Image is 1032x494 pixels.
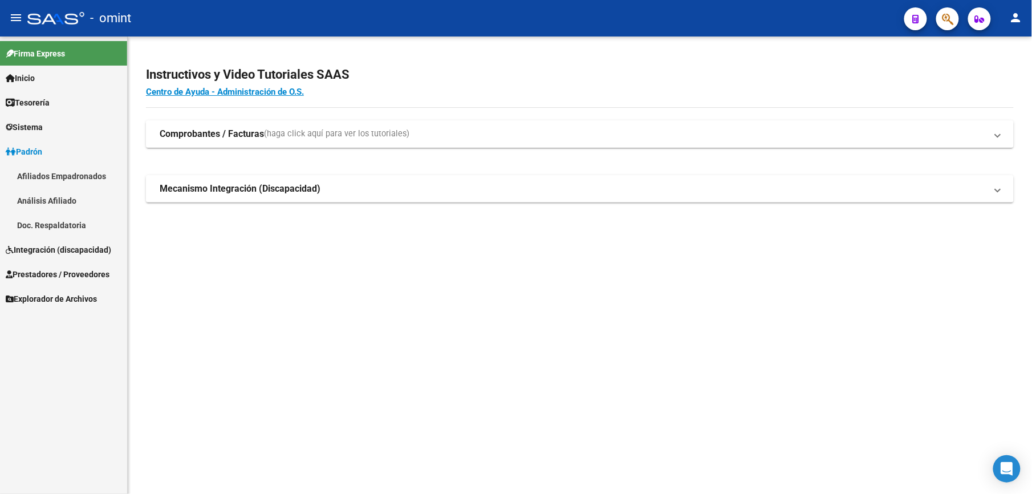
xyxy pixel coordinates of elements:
[6,145,42,158] span: Padrón
[6,244,111,256] span: Integración (discapacidad)
[264,128,409,140] span: (haga click aquí para ver los tutoriales)
[1009,11,1023,25] mat-icon: person
[146,64,1014,86] h2: Instructivos y Video Tutoriales SAAS
[146,120,1014,148] mat-expansion-panel-header: Comprobantes / Facturas(haga click aquí para ver los tutoriales)
[90,6,131,31] span: - omint
[160,128,264,140] strong: Comprobantes / Facturas
[6,72,35,84] span: Inicio
[6,268,109,281] span: Prestadores / Proveedores
[6,293,97,305] span: Explorador de Archivos
[160,183,320,195] strong: Mecanismo Integración (Discapacidad)
[9,11,23,25] mat-icon: menu
[146,87,304,97] a: Centro de Ayuda - Administración de O.S.
[146,175,1014,203] mat-expansion-panel-header: Mecanismo Integración (Discapacidad)
[6,121,43,133] span: Sistema
[6,47,65,60] span: Firma Express
[6,96,50,109] span: Tesorería
[993,455,1021,483] div: Open Intercom Messenger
